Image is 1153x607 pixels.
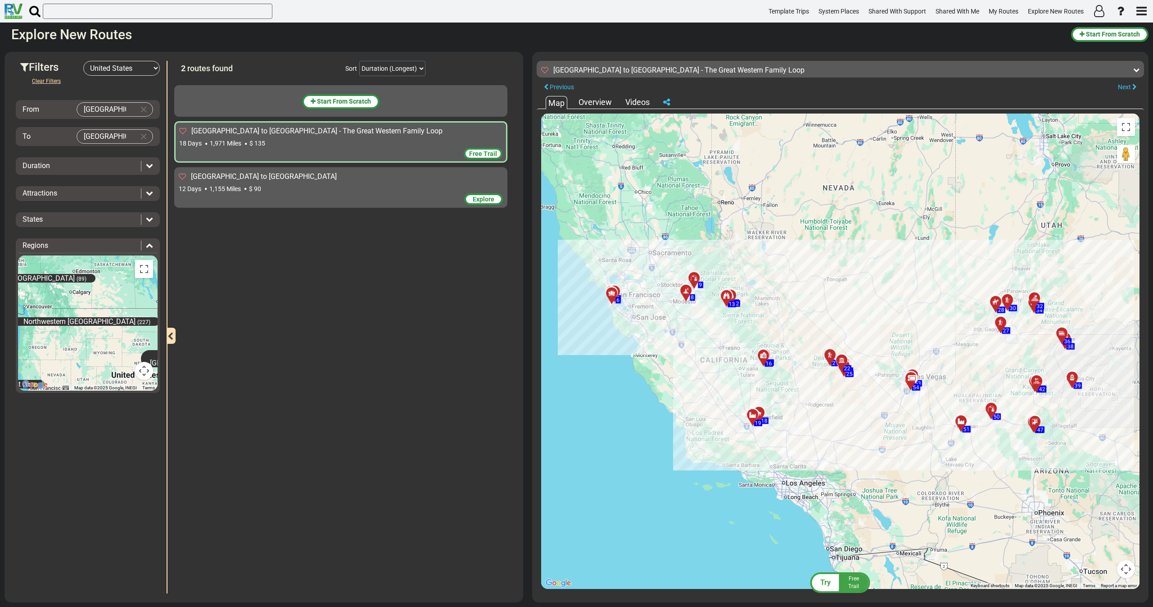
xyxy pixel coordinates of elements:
[249,140,265,147] span: $ 135
[931,3,983,20] a: Shared With Me
[150,351,218,368] span: Midwestern [GEOGRAPHIC_DATA]
[1037,427,1044,433] span: 47
[179,140,202,147] span: 18 Days
[302,94,380,109] button: Start From Scratch
[1024,3,1088,20] a: Explore New Routes
[755,420,761,426] span: 19
[543,577,573,589] img: Google
[23,105,39,114] span: From
[808,572,873,593] button: Try FreeTrail
[989,8,1018,15] span: My Routes
[543,577,573,589] a: Open this area in Google Maps (opens a new window)
[769,8,809,15] span: Template Trips
[913,384,919,391] span: 54
[846,371,853,377] span: 25
[1037,303,1043,310] span: 32
[994,414,1000,420] span: 50
[1003,328,1009,334] span: 27
[971,583,1009,589] button: Keyboard shortcuts
[20,379,50,391] img: Google
[135,260,153,278] button: Toggle fullscreen view
[761,418,768,424] span: 18
[135,362,153,380] button: Map camera controls
[729,301,735,307] span: 13
[936,8,979,15] span: Shared With Me
[11,27,1064,42] h2: Explore New Routes
[623,96,652,108] div: Videos
[317,98,371,105] span: Start From Scratch
[249,185,261,192] span: $ 90
[63,385,69,391] button: Keyboard shortcuts
[142,385,155,390] a: Terms (opens in new tab)
[5,4,23,19] img: RvPlanetLogo.png
[766,361,772,367] span: 16
[868,8,926,15] span: Shared With Support
[23,132,31,141] span: To
[191,127,443,135] span: [GEOGRAPHIC_DATA] to [GEOGRAPHIC_DATA] - The Great Western Family Loop
[1111,81,1144,93] button: Next
[1028,8,1084,15] span: Explore New Routes
[733,301,739,307] span: 12
[469,150,497,157] span: Free Trail
[963,426,970,433] span: 51
[74,385,137,390] span: Map data ©2025 Google, INEGI
[1039,386,1045,392] span: 42
[1101,583,1137,588] a: Report a map error
[23,241,48,250] span: Regions
[210,140,241,147] span: 1,971 Miles
[1010,305,1016,311] span: 30
[464,193,503,205] div: Explore
[18,161,158,171] div: Duration
[473,196,494,203] span: Explore
[1075,383,1081,389] span: 39
[553,66,805,74] sapn: [GEOGRAPHIC_DATA] to [GEOGRAPHIC_DATA] - The Great Western Family Loop
[23,189,57,197] span: Attractions
[998,307,1004,313] span: 28
[18,215,158,225] div: States
[814,3,863,20] a: System Places
[617,297,620,303] span: 6
[187,64,233,73] span: routes found
[1015,583,1077,588] span: Map data ©2025 Google, INEGI
[181,64,185,73] span: 2
[546,96,567,109] div: Map
[1036,307,1043,314] span: 34
[77,276,86,282] span: (89)
[209,185,241,192] span: 1,155 Miles
[864,3,930,20] a: Shared With Support
[137,130,150,143] button: Clear Input
[174,121,507,163] div: [GEOGRAPHIC_DATA] to [GEOGRAPHIC_DATA] - The Great Western Family Loop 18 Days 1,971 Miles $ 135 ...
[1118,83,1131,91] span: Next
[23,317,136,326] span: Northwestern [GEOGRAPHIC_DATA]
[537,81,581,93] button: Previous
[1117,118,1135,136] button: Toggle fullscreen view
[77,130,135,143] input: Select
[1117,560,1135,578] button: Map camera controls
[191,172,337,181] span: [GEOGRAPHIC_DATA] to [GEOGRAPHIC_DATA]
[550,83,574,91] span: Previous
[1067,343,1074,350] span: 38
[985,3,1022,20] a: My Routes
[1117,145,1135,163] button: Drag Pegman onto the map to open Street View
[699,282,702,288] span: 9
[25,76,68,87] button: Clear Filters
[20,379,50,391] a: Open this area in Google Maps (opens a new window)
[1083,583,1095,588] a: Terms (opens in new tab)
[18,188,158,199] div: Attractions
[464,148,502,160] div: Free Trail
[576,96,614,108] div: Overview
[77,103,135,116] input: Select
[18,241,158,251] div: Regions
[345,64,357,73] div: Sort
[1071,27,1148,42] button: Start From Scratch
[20,61,83,73] h3: Filters
[844,365,850,372] span: 22
[23,215,43,224] span: States
[764,3,813,20] a: Template Trips
[1064,338,1071,345] span: 36
[691,294,694,301] span: 8
[174,167,507,208] div: [GEOGRAPHIC_DATA] to [GEOGRAPHIC_DATA] 12 Days 1,155 Miles $ 90 Explore
[23,161,50,170] span: Duration
[7,274,75,283] span: [GEOGRAPHIC_DATA]
[818,8,859,15] span: System Places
